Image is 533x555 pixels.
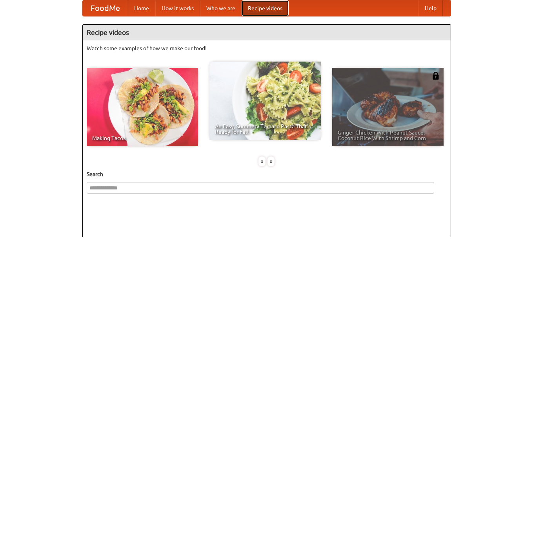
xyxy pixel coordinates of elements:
a: Who we are [200,0,242,16]
a: Recipe videos [242,0,289,16]
a: How it works [155,0,200,16]
h5: Search [87,170,447,178]
h4: Recipe videos [83,25,451,40]
div: » [267,156,275,166]
p: Watch some examples of how we make our food! [87,44,447,52]
a: Making Tacos [87,68,198,146]
a: Home [128,0,155,16]
a: Help [418,0,443,16]
span: An Easy, Summery Tomato Pasta That's Ready for Fall [215,124,315,135]
span: Making Tacos [92,135,193,141]
a: FoodMe [83,0,128,16]
div: « [258,156,266,166]
a: An Easy, Summery Tomato Pasta That's Ready for Fall [209,62,321,140]
img: 483408.png [432,72,440,80]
